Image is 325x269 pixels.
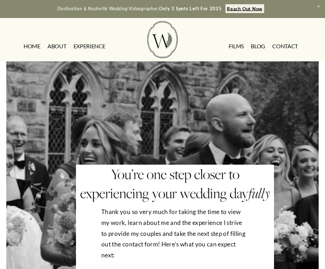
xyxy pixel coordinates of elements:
strong: Reach Out Now [227,6,262,11]
a: HOME [24,41,40,52]
img: Wild Fern Weddings [147,21,178,58]
a: ABOUT [47,41,66,52]
p: Thank you so very much for taking the time to view my work, learn about me and the experience I s... [101,207,249,261]
a: EXPERIENCE [74,41,106,52]
a: Blog [251,41,265,52]
a: Reach Out Now [225,4,264,13]
a: CONTACT [272,41,298,52]
h2: You’re one step closer to experiencing your wedding day [76,165,274,203]
a: FILMS [229,41,244,52]
em: fully [248,183,270,202]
